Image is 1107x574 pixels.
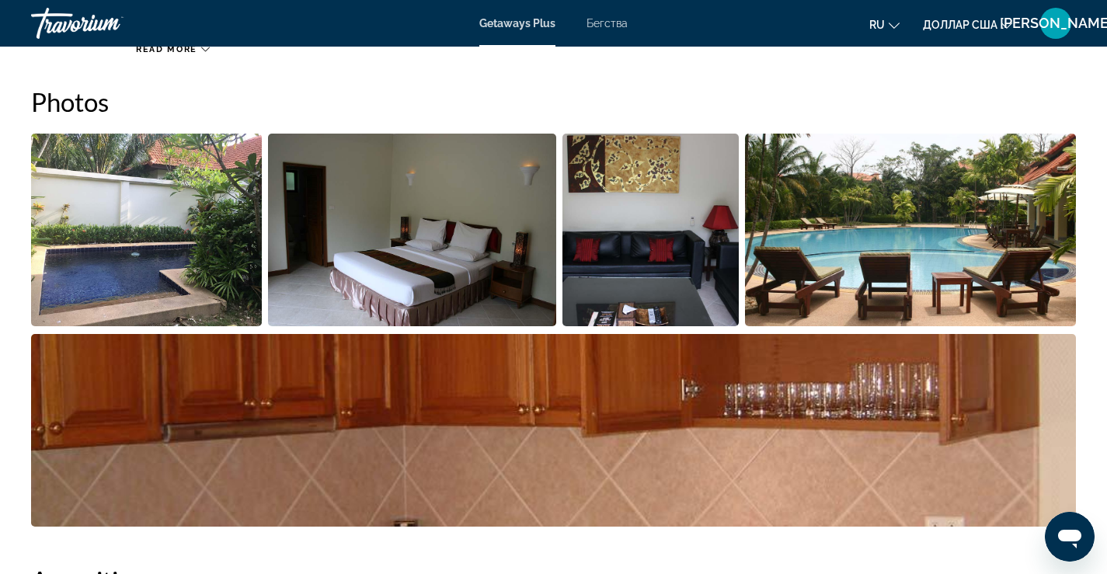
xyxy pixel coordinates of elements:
[479,17,555,30] a: Getaways Plus
[136,43,210,55] button: Read more
[136,44,197,54] span: Read more
[869,19,885,31] font: ru
[562,133,739,327] button: Open full-screen image slider
[1045,512,1095,562] iframe: Кнопка запуска окна обмена сообщениями
[31,333,1076,527] button: Open full-screen image slider
[923,19,997,31] font: доллар США
[31,133,262,327] button: Open full-screen image slider
[31,3,186,43] a: Травориум
[31,86,1076,117] h2: Photos
[745,133,1077,327] button: Open full-screen image slider
[869,13,900,36] button: Изменить язык
[1036,7,1076,40] button: Меню пользователя
[268,133,557,327] button: Open full-screen image slider
[587,17,628,30] a: Бегства
[923,13,1012,36] button: Изменить валюту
